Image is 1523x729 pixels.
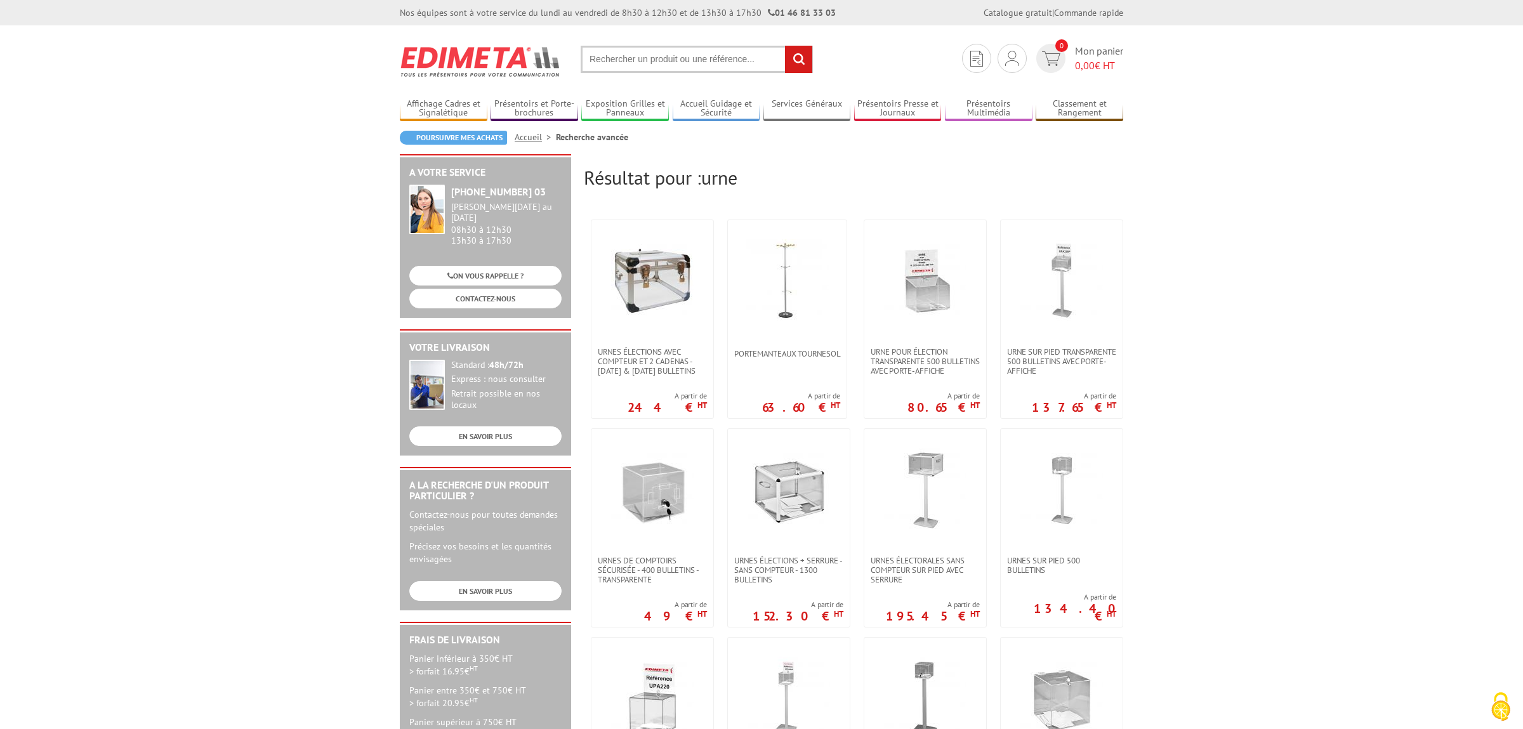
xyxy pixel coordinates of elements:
span: A partir de [762,391,840,401]
span: urne [701,165,737,190]
a: EN SAVOIR PLUS [409,581,562,601]
div: Standard : [451,360,562,371]
a: Portemanteaux Tournesol [728,349,847,358]
img: widget-service.jpg [409,185,445,234]
span: A partir de [644,600,707,610]
p: Précisez vos besoins et les quantités envisagées [409,540,562,565]
a: Affichage Cadres et Signalétique [400,98,487,119]
span: Urnes élections + Serrure - Sans compteur - 1300 bulletins [734,556,843,584]
span: A partir de [1032,391,1116,401]
span: Portemanteaux Tournesol [734,349,840,358]
sup: HT [1107,608,1116,619]
span: Urne sur pied transparente 500 bulletins avec porte-affiche [1007,347,1116,376]
p: 137.65 € [1032,404,1116,411]
img: Urne pour élection transparente 500 bulletins avec porte-affiche [884,239,966,322]
sup: HT [1107,400,1116,410]
a: Urnes sur pied 500 bulletins [1001,556,1123,575]
img: devis rapide [1005,51,1019,66]
a: Commande rapide [1054,7,1123,18]
a: Services Généraux [763,98,851,119]
span: A partir de [907,391,980,401]
span: € HT [1075,58,1123,73]
sup: HT [970,400,980,410]
strong: [PHONE_NUMBER] 03 [451,185,546,198]
div: Retrait possible en nos locaux [451,388,562,411]
a: Accueil [515,131,556,143]
span: urnes élections avec compteur et 2 cadenas - [DATE] & [DATE] bulletins [598,347,707,376]
p: 152.30 € [753,612,843,620]
a: Urnes de comptoirs sécurisée - 400 bulletins - transparente [591,556,713,584]
p: 195.45 € [886,612,980,620]
a: Catalogue gratuit [984,7,1052,18]
h2: Votre livraison [409,342,562,353]
div: | [984,6,1123,19]
img: devis rapide [970,51,983,67]
span: 0,00 [1075,59,1095,72]
p: 80.65 € [907,404,980,411]
div: 08h30 à 12h30 13h30 à 17h30 [451,202,562,246]
img: Portemanteaux Tournesol [746,239,829,322]
strong: 01 46 81 33 03 [768,7,836,18]
img: Edimeta [400,38,562,85]
p: Panier entre 350€ et 750€ HT [409,684,562,709]
span: 0 [1055,39,1068,52]
a: EN SAVOIR PLUS [409,426,562,446]
a: Urnes élections + Serrure - Sans compteur - 1300 bulletins [728,556,850,584]
li: Recherche avancée [556,131,628,143]
span: Urnes sur pied 500 bulletins [1007,556,1116,575]
img: urnes élections avec compteur et 2 cadenas - 1000 & 1300 bulletins [611,239,694,322]
sup: HT [697,400,707,410]
p: Panier inférieur à 350€ HT [409,652,562,678]
span: > forfait 20.95€ [409,697,478,709]
sup: HT [970,608,980,619]
span: A partir de [1001,592,1116,602]
sup: HT [470,695,478,704]
a: Urne pour élection transparente 500 bulletins avec porte-affiche [864,347,986,376]
span: A partir de [753,600,843,610]
p: 49 € [644,612,707,620]
span: A partir de [628,391,707,401]
input: Rechercher un produit ou une référence... [581,46,813,73]
a: Poursuivre mes achats [400,131,507,145]
h2: Résultat pour : [584,167,1123,188]
p: 244 € [628,404,707,411]
sup: HT [697,608,707,619]
img: devis rapide [1042,51,1060,66]
span: Urnes électorales sans compteur sur pied avec serrure [871,556,980,584]
img: Urnes de comptoirs sécurisée - 400 bulletins - transparente [611,448,694,530]
p: 134.40 € [1001,605,1116,620]
a: ON VOUS RAPPELLE ? [409,266,562,286]
sup: HT [470,664,478,673]
a: Exposition Grilles et Panneaux [581,98,669,119]
span: > forfait 16.95€ [409,666,478,677]
div: [PERSON_NAME][DATE] au [DATE] [451,202,562,223]
a: CONTACTEZ-NOUS [409,289,562,308]
h2: A votre service [409,167,562,178]
a: devis rapide 0 Mon panier 0,00€ HT [1033,44,1123,73]
a: Urne sur pied transparente 500 bulletins avec porte-affiche [1001,347,1123,376]
img: Urnes sur pied 500 bulletins [1020,448,1103,530]
h2: Frais de Livraison [409,634,562,646]
div: Nos équipes sont à votre service du lundi au vendredi de 8h30 à 12h30 et de 13h30 à 17h30 [400,6,836,19]
span: Urnes de comptoirs sécurisée - 400 bulletins - transparente [598,556,707,584]
button: Cookies (fenêtre modale) [1479,686,1523,729]
div: Express : nous consulter [451,374,562,385]
input: rechercher [785,46,812,73]
sup: HT [834,608,843,619]
h2: A la recherche d'un produit particulier ? [409,480,562,502]
a: urnes élections avec compteur et 2 cadenas - [DATE] & [DATE] bulletins [591,347,713,376]
strong: 48h/72h [489,359,524,371]
a: Classement et Rangement [1036,98,1123,119]
a: Présentoirs Presse et Journaux [854,98,942,119]
span: Mon panier [1075,44,1123,73]
a: Accueil Guidage et Sécurité [673,98,760,119]
span: Urne pour élection transparente 500 bulletins avec porte-affiche [871,347,980,376]
a: Présentoirs et Porte-brochures [491,98,578,119]
span: A partir de [886,600,980,610]
a: Présentoirs Multimédia [945,98,1032,119]
img: Cookies (fenêtre modale) [1485,691,1517,723]
img: widget-livraison.jpg [409,360,445,410]
img: Urnes électorales sans compteur sur pied avec serrure [884,448,966,530]
img: Urne sur pied transparente 500 bulletins avec porte-affiche [1020,239,1103,322]
sup: HT [831,400,840,410]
